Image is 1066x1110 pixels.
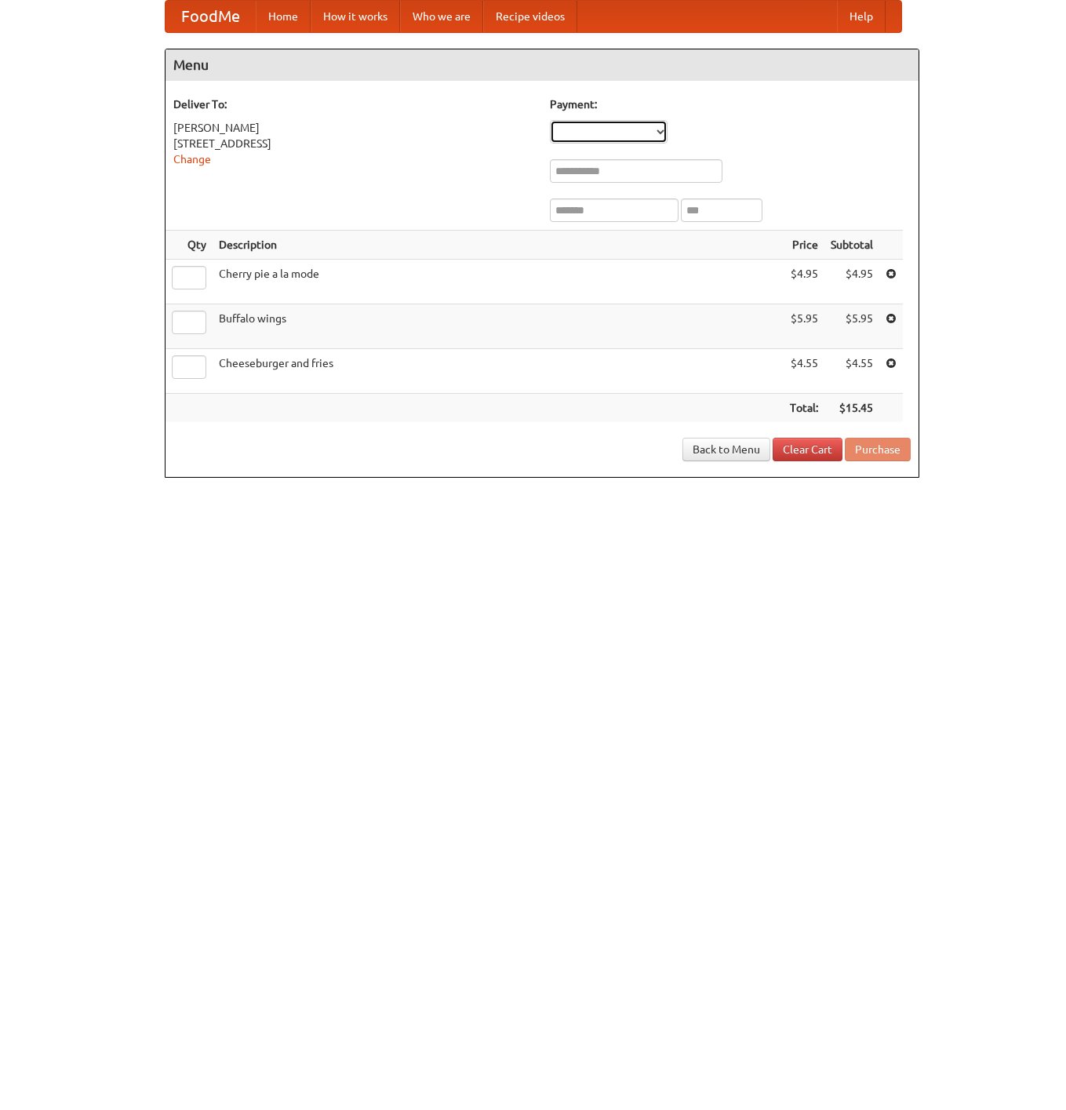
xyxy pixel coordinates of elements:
[682,438,770,461] a: Back to Menu
[173,136,534,151] div: [STREET_ADDRESS]
[173,96,534,112] h5: Deliver To:
[550,96,911,112] h5: Payment:
[784,349,824,394] td: $4.55
[213,349,784,394] td: Cheeseburger and fries
[837,1,886,32] a: Help
[773,438,842,461] a: Clear Cart
[173,120,534,136] div: [PERSON_NAME]
[824,231,879,260] th: Subtotal
[784,394,824,423] th: Total:
[256,1,311,32] a: Home
[824,349,879,394] td: $4.55
[311,1,400,32] a: How it works
[166,1,256,32] a: FoodMe
[784,260,824,304] td: $4.95
[213,260,784,304] td: Cherry pie a la mode
[400,1,483,32] a: Who we are
[784,231,824,260] th: Price
[824,394,879,423] th: $15.45
[824,260,879,304] td: $4.95
[213,304,784,349] td: Buffalo wings
[166,49,919,81] h4: Menu
[166,231,213,260] th: Qty
[213,231,784,260] th: Description
[173,153,211,166] a: Change
[824,304,879,349] td: $5.95
[784,304,824,349] td: $5.95
[483,1,577,32] a: Recipe videos
[845,438,911,461] button: Purchase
